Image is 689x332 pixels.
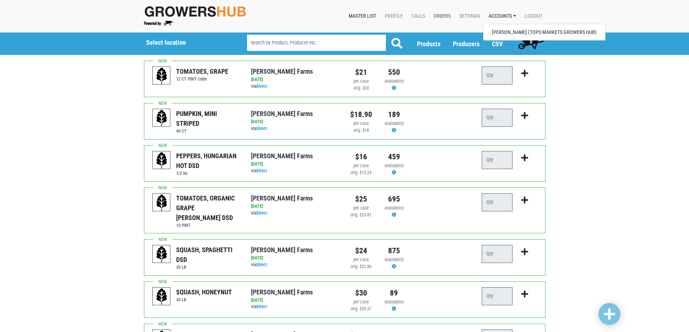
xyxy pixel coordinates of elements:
[350,287,372,299] div: $30
[176,151,240,171] div: PEPPERS, HUNGARIAN HOT DSD
[453,40,480,48] a: Producers
[251,203,339,210] div: [DATE]
[406,9,428,23] a: Calls
[251,83,339,90] div: via
[153,151,171,169] img: placeholder-variety-43d6402dacf2d531de610a020419775a.svg
[176,287,232,297] div: SQUASH, HONEYNUT
[350,78,372,85] div: per case
[483,9,519,23] a: Accounts
[515,36,547,51] a: 0
[483,24,606,41] div: Accounts
[251,288,313,296] a: [PERSON_NAME] Farms
[251,210,339,217] div: via
[176,264,240,270] h6: 35 LB
[350,263,372,270] div: orig. $22.86
[256,262,267,267] a: Direct
[350,66,372,78] div: $21
[350,256,372,263] div: per case
[176,297,232,302] h6: 35 LB
[482,109,513,127] input: Qty
[482,151,513,169] input: Qty
[350,306,372,312] div: orig. $28.57
[144,5,247,18] img: original-fc7597fdc6adbb9d0e2ae620e786d1a2.jpg
[350,109,372,120] div: $18.90
[176,245,240,264] div: SQUASH, SPAGHETTI DSD
[482,245,513,263] input: Qty
[256,304,267,309] a: Direct
[483,27,605,38] a: [PERSON_NAME] (Tops Markets Growers Hub)
[350,120,372,127] div: per case
[251,76,339,83] div: [DATE]
[247,35,386,51] input: Search by Product, Producer etc.
[251,110,313,117] a: [PERSON_NAME] Farms
[384,299,404,305] span: availability
[176,193,240,223] div: TOMATOES, ORGANIC GRAPE [PERSON_NAME] DSD
[350,163,372,169] div: per case
[176,76,228,82] h6: 12 CT PINT clam
[384,121,404,126] span: availability
[153,288,171,306] img: placeholder-variety-43d6402dacf2d531de610a020419775a.svg
[383,109,405,120] div: 189
[251,125,339,132] div: via
[176,171,240,176] h6: 1/2 bu
[251,118,339,125] div: [DATE]
[350,245,372,256] div: $24
[251,255,339,262] div: [DATE]
[384,163,404,168] span: availability
[383,66,405,78] div: 550
[256,83,267,89] a: Direct
[454,9,483,23] a: Settings
[176,66,228,76] div: TOMATOES, GRAPE
[383,193,405,205] div: 695
[383,245,405,256] div: 875
[256,168,267,173] a: Direct
[153,109,171,127] img: placeholder-variety-43d6402dacf2d531de610a020419775a.svg
[383,287,405,299] div: 89
[519,9,545,23] a: Logout
[256,126,267,131] a: Direct
[146,39,229,47] h5: Select location
[482,287,513,305] input: Qty
[350,127,372,134] div: orig. $18
[176,128,240,134] h6: 40 CT
[251,297,339,304] div: [DATE]
[350,151,372,163] div: $16
[153,194,171,212] img: placeholder-variety-43d6402dacf2d531de610a020419775a.svg
[176,223,240,228] h6: 12 PINT
[482,193,513,211] input: Qty
[251,262,339,268] div: via
[482,66,513,85] input: Qty
[251,246,313,254] a: [PERSON_NAME] Farms
[350,299,372,306] div: per case
[144,21,174,26] img: Powered by Big Wheelbarrow
[350,193,372,205] div: $25
[350,205,372,212] div: per case
[251,152,313,160] a: [PERSON_NAME] Farms
[153,67,171,85] img: placeholder-variety-43d6402dacf2d531de610a020419775a.svg
[428,9,454,23] a: Orders
[379,9,406,23] a: Profile
[384,257,404,262] span: availability
[384,78,404,84] span: availability
[383,151,405,163] div: 459
[251,303,339,310] div: via
[350,169,372,176] div: orig. $15.24
[256,210,267,216] a: Direct
[343,9,379,23] a: Master List
[251,168,339,174] div: via
[350,212,372,219] div: orig. $23.81
[251,68,313,75] a: [PERSON_NAME] Farms
[530,39,532,45] span: 0
[492,40,503,48] a: CSV
[176,109,240,128] div: PUMPKIN, MINI STRIPED
[251,161,339,168] div: [DATE]
[153,245,171,263] img: placeholder-variety-43d6402dacf2d531de610a020419775a.svg
[350,85,372,92] div: orig. $20
[417,40,441,48] a: Products
[251,194,313,202] a: [PERSON_NAME] Farms
[384,205,404,211] span: availability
